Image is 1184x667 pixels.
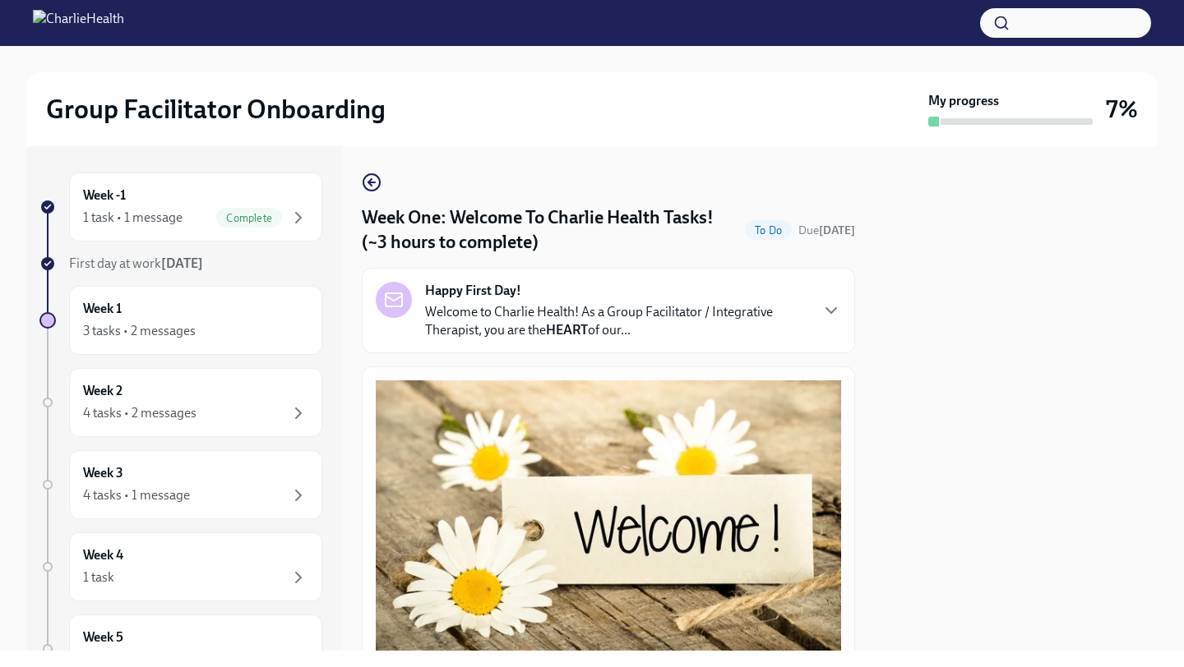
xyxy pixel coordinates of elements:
[819,223,855,237] strong: [DATE]
[39,368,322,437] a: Week 24 tasks • 2 messages
[69,255,203,271] span: First day at work
[928,92,999,110] strong: My progress
[39,532,322,601] a: Week 41 task
[46,93,386,126] h2: Group Facilitator Onboarding
[798,223,855,237] span: Due
[39,172,322,241] a: Week -11 task • 1 messageComplete
[83,209,183,227] div: 1 task • 1 message
[83,628,123,646] h6: Week 5
[425,303,808,339] p: Welcome to Charlie Health! As a Group Facilitator / Integrative Therapist, you are the of our...
[1106,94,1138,124] h3: 7%
[39,255,322,273] a: First day at work[DATE]
[83,186,126,205] h6: Week -1
[83,382,123,400] h6: Week 2
[161,255,203,271] strong: [DATE]
[425,282,521,300] strong: Happy First Day!
[83,322,196,340] div: 3 tasks • 2 messages
[83,568,114,586] div: 1 task
[376,380,841,660] button: Zoom image
[216,212,282,224] span: Complete
[546,322,588,338] strong: HEART
[83,486,190,504] div: 4 tasks • 1 message
[362,205,738,255] h4: Week One: Welcome To Charlie Health Tasks! (~3 hours to complete)
[83,404,197,422] div: 4 tasks • 2 messages
[83,464,123,482] h6: Week 3
[39,286,322,355] a: Week 13 tasks • 2 messages
[33,10,124,36] img: CharlieHealth
[39,450,322,519] a: Week 34 tasks • 1 message
[83,300,122,318] h6: Week 1
[745,224,792,237] span: To Do
[798,223,855,238] span: September 22nd, 2025 10:00
[83,546,123,564] h6: Week 4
